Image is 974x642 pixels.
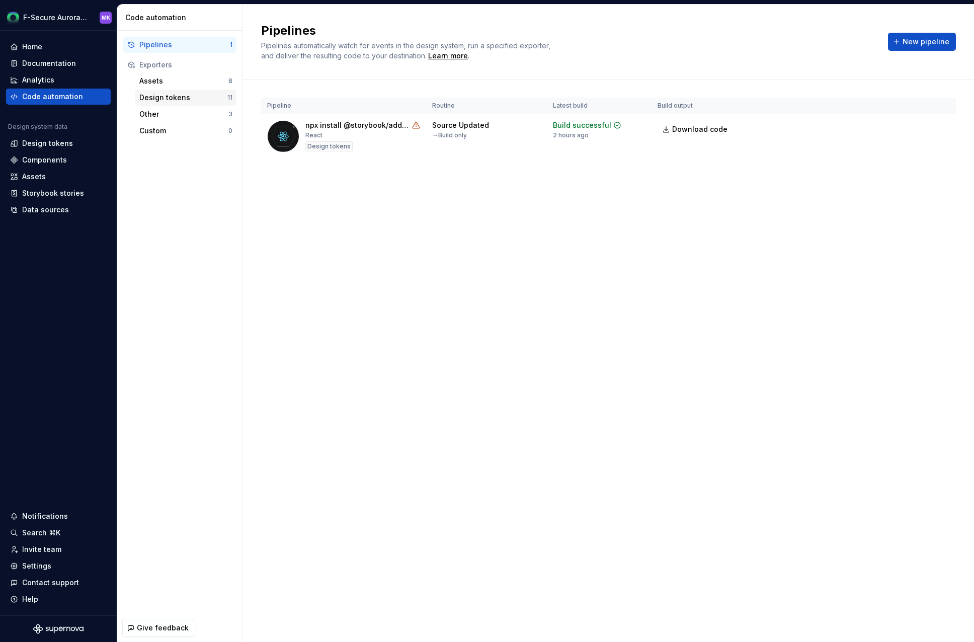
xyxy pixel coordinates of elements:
span: . [427,52,469,60]
a: Code automation [6,89,111,105]
div: Help [22,594,38,604]
svg: Supernova Logo [33,624,84,634]
div: Pipelines [139,40,230,50]
div: 2 hours ago [553,131,589,139]
a: Data sources [6,202,111,218]
div: Invite team [22,544,61,554]
div: Settings [22,561,51,571]
div: Contact support [22,578,79,588]
a: Settings [6,558,111,574]
a: Download code [658,120,734,138]
a: Home [6,39,111,55]
div: Documentation [22,58,76,68]
div: Code automation [125,13,238,23]
button: Contact support [6,575,111,591]
div: Custom [139,126,228,136]
div: 11 [227,94,232,102]
th: Routine [426,98,547,114]
div: 0 [228,127,232,135]
button: Notifications [6,508,111,524]
div: Data sources [22,205,69,215]
div: npx install @storybook/addon-info [305,120,410,130]
div: Exporters [139,60,232,70]
a: Design tokens [6,135,111,151]
div: Design tokens [22,138,73,148]
div: 1 [230,41,232,49]
a: Learn more [428,51,468,61]
div: Build successful [553,120,611,130]
th: Build output [652,98,740,114]
div: Home [22,42,42,52]
div: Source Updated [432,120,489,130]
button: Help [6,591,111,607]
div: React [305,131,322,139]
button: Pipelines1 [123,37,236,53]
div: Design system data [8,123,67,131]
button: Design tokens11 [135,90,236,106]
div: → Build only [432,131,467,139]
div: Design tokens [139,93,227,103]
a: Invite team [6,541,111,557]
div: Notifications [22,511,68,521]
span: Give feedback [137,623,189,633]
h2: Pipelines [261,23,876,39]
div: Assets [139,76,228,86]
a: Components [6,152,111,168]
span: Pipelines automatically watch for events in the design system, run a specified exporter, and deli... [261,41,552,60]
a: Assets [6,169,111,185]
div: F-Secure Aurora Design System [23,13,88,23]
div: 3 [228,110,232,118]
span: Download code [672,124,727,134]
div: Code automation [22,92,83,102]
div: Search ⌘K [22,528,60,538]
a: Documentation [6,55,111,71]
img: d3bb7620-ca80-4d5f-be32-27088bf5cb46.png [7,12,19,24]
div: 8 [228,77,232,85]
button: Give feedback [122,619,195,637]
a: Analytics [6,72,111,88]
span: New pipeline [903,37,949,47]
button: Search ⌘K [6,525,111,541]
div: Assets [22,172,46,182]
div: Other [139,109,228,119]
button: Custom0 [135,123,236,139]
th: Latest build [547,98,652,114]
div: MK [102,14,110,22]
div: Components [22,155,67,165]
button: Other3 [135,106,236,122]
button: New pipeline [888,33,956,51]
a: Storybook stories [6,185,111,201]
th: Pipeline [261,98,426,114]
div: Design tokens [305,141,353,151]
button: Assets8 [135,73,236,89]
div: Storybook stories [22,188,84,198]
div: Analytics [22,75,54,85]
button: F-Secure Aurora Design SystemMK [2,7,115,28]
